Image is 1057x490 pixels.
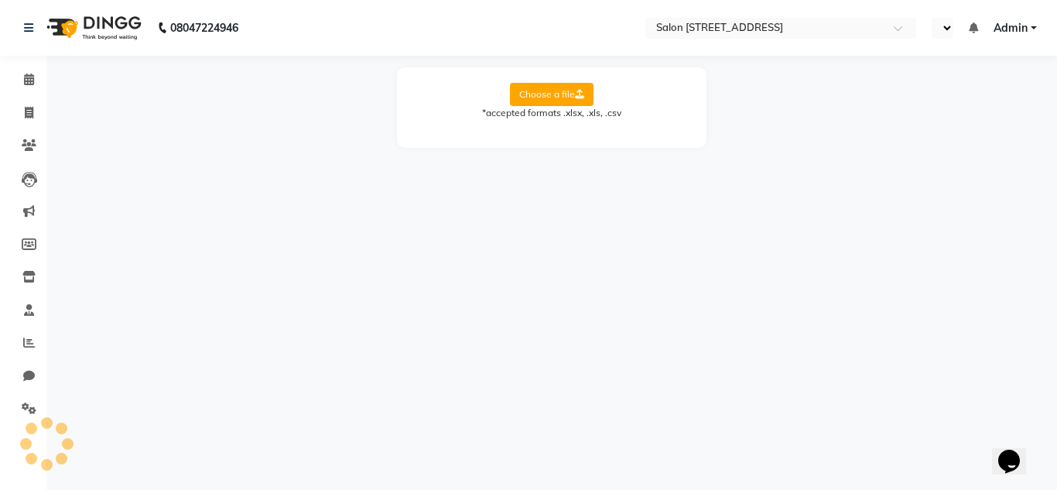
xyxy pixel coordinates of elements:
b: 08047224946 [170,6,238,50]
span: Admin [994,20,1028,36]
img: logo [39,6,145,50]
div: *accepted formats .xlsx, .xls, .csv [412,106,691,120]
iframe: chat widget [992,428,1042,475]
label: Choose a file [510,83,593,106]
